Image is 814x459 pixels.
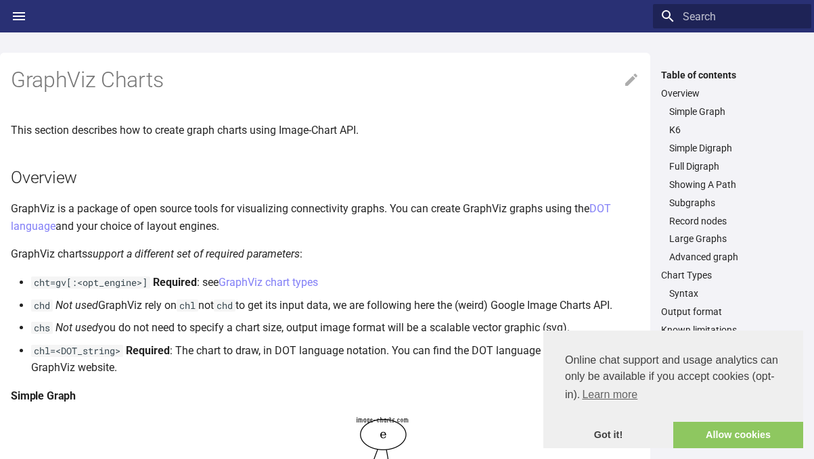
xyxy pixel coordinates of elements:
[126,344,170,357] strong: Required
[31,297,639,314] p: GraphViz rely on not to get its input data, we are following here the (weird) Google Image Charts...
[31,274,639,291] p: : see
[669,197,803,209] a: Subgraphs
[219,276,318,289] a: GraphViz chart types
[653,4,811,28] input: Search
[11,202,611,233] a: DOT language
[580,385,639,405] a: learn more about cookies
[31,299,53,312] code: chd
[661,306,803,318] a: Output format
[11,387,639,405] h4: Simple Graph
[661,105,803,264] nav: Overview
[31,342,639,377] p: : The chart to draw, in DOT language notation. You can find the DOT language reference on the Gra...
[11,245,639,263] p: GraphViz charts :
[543,422,673,449] a: dismiss cookie message
[661,324,803,336] a: Known limitations
[661,269,803,281] a: Chart Types
[543,331,803,448] div: cookieconsent
[11,200,639,235] p: GraphViz is a package of open source tools for visualizing connectivity graphs. You can create Gr...
[11,66,639,95] h1: GraphViz Charts
[11,122,639,139] p: This section describes how to create graph charts using Image-Chart API.
[653,69,811,336] nav: Table of contents
[669,142,803,154] a: Simple Digraph
[87,247,300,260] em: support a different set of required parameters
[153,276,197,289] strong: Required
[669,251,803,263] a: Advanced graph
[214,299,235,312] code: chd
[669,124,803,136] a: K6
[565,352,782,405] span: Online chat support and usage analytics can only be available if you accept cookies (opt-in).
[55,299,98,312] em: Not used
[11,166,639,189] h2: Overview
[653,69,811,81] label: Table of contents
[669,233,803,245] a: Large Graphs
[31,322,53,334] code: chs
[669,215,803,227] a: Record nodes
[661,287,803,299] nav: Chart Types
[669,105,803,118] a: Simple Graph
[31,345,123,357] code: chl=<DOT_string>
[669,160,803,172] a: Full Digraph
[669,287,803,299] a: Syntax
[55,321,98,334] em: Not used
[673,422,803,449] a: allow cookies
[177,299,198,312] code: chl
[31,276,150,289] code: cht=gv[:<opt_engine>]
[669,178,803,191] a: Showing A Path
[661,87,803,99] a: Overview
[31,319,639,337] p: you do not need to specify a chart size, output image format will be a scalable vector graphic (s...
